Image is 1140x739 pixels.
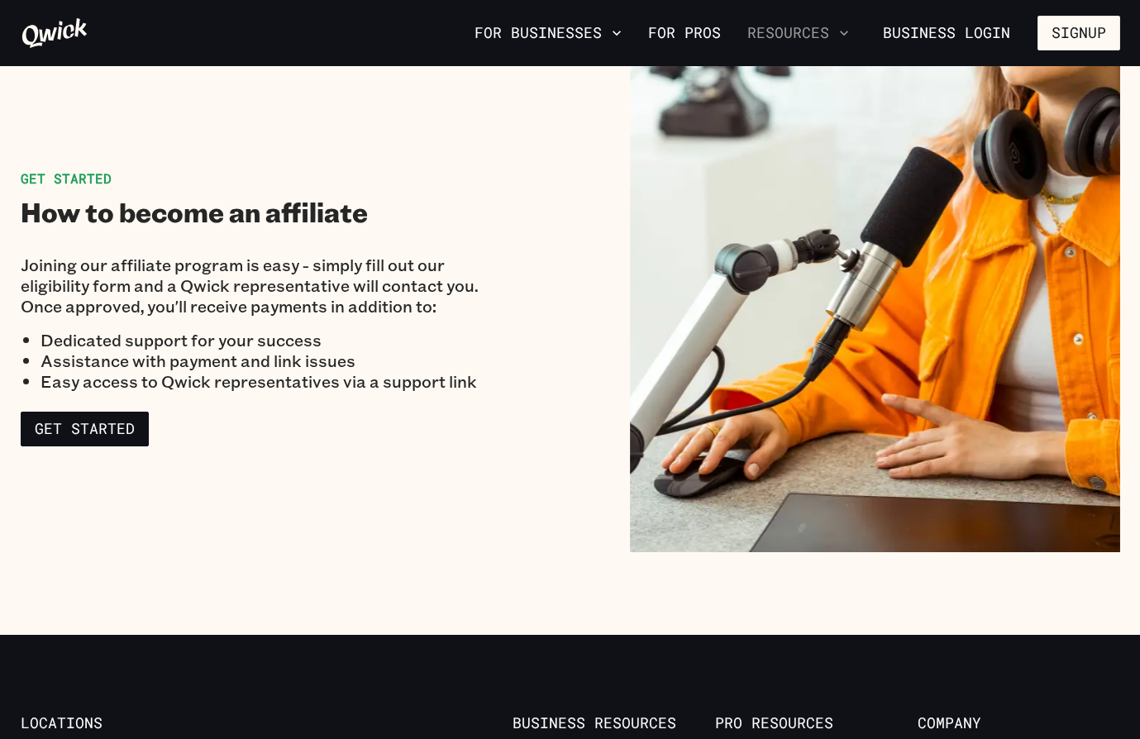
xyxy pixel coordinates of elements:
[21,255,511,317] p: Joining our affiliate program is easy - simply fill out our eligibility form and a Qwick represen...
[642,19,727,47] a: For Pros
[918,714,1120,732] span: Company
[41,371,511,392] li: Easy access to Qwick representatives via a support link
[468,19,628,47] button: For Businesses
[630,62,1120,552] img: Get Started
[21,412,149,446] a: Get Started
[21,195,368,228] h2: How to become an affiliate
[715,714,918,732] span: Pro Resources
[41,330,511,350] li: Dedicated support for your success
[41,350,511,371] li: Assistance with payment and link issues
[21,714,223,732] span: Locations
[513,714,715,732] span: Business Resources
[21,169,112,187] span: Get started
[1037,16,1120,50] button: Signup
[869,16,1024,50] a: Business Login
[741,19,856,47] button: Resources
